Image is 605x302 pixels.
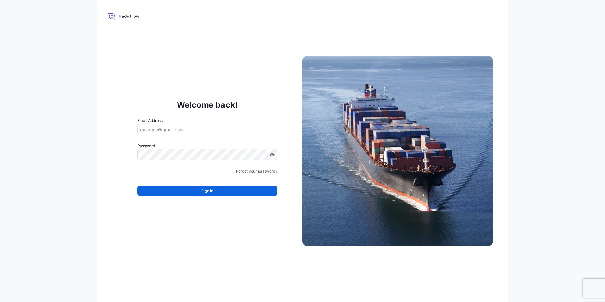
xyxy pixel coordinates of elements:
input: example@gmail.com [137,124,277,135]
img: Ship illustration [302,56,493,246]
label: Password [137,143,277,149]
p: Welcome back! [177,100,238,110]
button: Sign In [137,186,277,196]
span: Sign In [201,188,213,194]
button: Show password [270,152,275,157]
a: Forgot your password? [236,168,277,174]
label: Email Address [137,117,163,124]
